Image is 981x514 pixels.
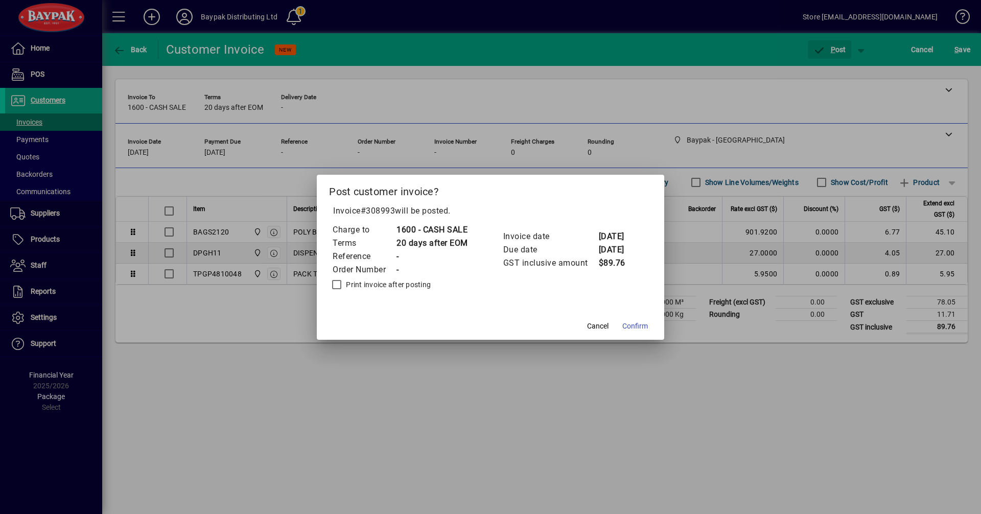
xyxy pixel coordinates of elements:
td: - [396,250,468,263]
td: Terms [332,237,396,250]
span: Confirm [622,321,648,332]
label: Print invoice after posting [344,279,431,290]
h2: Post customer invoice? [317,175,664,204]
td: 1600 - CASH SALE [396,223,468,237]
td: GST inclusive amount [503,256,598,270]
td: Charge to [332,223,396,237]
button: Cancel [581,317,614,336]
td: - [396,263,468,276]
td: 20 days after EOM [396,237,468,250]
td: [DATE] [598,230,639,243]
span: Cancel [587,321,609,332]
td: Invoice date [503,230,598,243]
td: Due date [503,243,598,256]
td: [DATE] [598,243,639,256]
td: $89.76 [598,256,639,270]
p: Invoice will be posted . [329,205,652,217]
span: #308993 [361,206,395,216]
td: Order Number [332,263,396,276]
td: Reference [332,250,396,263]
button: Confirm [618,317,652,336]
